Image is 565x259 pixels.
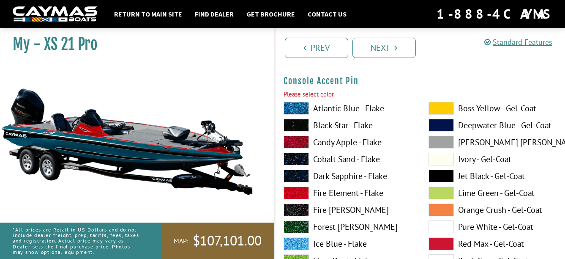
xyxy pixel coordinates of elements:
[193,232,262,250] span: $107,101.00
[429,237,557,250] label: Red Max - Gel-Coat
[284,90,557,99] div: Please select color.
[284,187,412,199] label: Fire Element - Flake
[285,38,348,58] a: Prev
[429,119,557,132] label: Deepwater Blue - Gel-Coat
[429,204,557,216] label: Orange Crush - Gel-Coat
[284,204,412,216] label: Fire [PERSON_NAME]
[242,8,299,19] a: Get Brochure
[429,136,557,149] label: [PERSON_NAME] [PERSON_NAME] - Gel-Coat
[429,102,557,115] label: Boss Yellow - Gel-Coat
[174,237,188,245] span: MAP:
[13,6,97,22] img: white-logo-c9c8dbefe5ff5ceceb0f0178aa75bf4bb51f6bca0971e226c86eb53dfe498488.png
[429,170,557,182] label: Jet Black - Gel-Coat
[284,76,557,86] h4: Console Accent Pin
[284,170,412,182] label: Dark Sapphire - Flake
[429,187,557,199] label: Lime Green - Gel-Coat
[437,5,552,23] div: 1-888-4CAYMAS
[13,35,253,54] h1: My - XS 21 Pro
[303,8,351,19] a: Contact Us
[284,153,412,165] label: Cobalt Sand - Flake
[284,136,412,149] label: Candy Apple - Flake
[429,220,557,233] label: Pure White - Gel-Coat
[284,119,412,132] label: Black Star - Flake
[284,237,412,250] label: Ice Blue - Flake
[284,220,412,233] label: Forest [PERSON_NAME]
[484,37,552,47] a: Standard Features
[161,223,274,259] a: MAP:$107,101.00
[284,102,412,115] label: Atlantic Blue - Flake
[110,8,186,19] a: Return to main site
[429,153,557,165] label: Ivory - Gel-Coat
[352,38,416,58] a: Next
[13,223,142,259] p: *All prices are Retail in US Dollars and do not include dealer freight, prep, tariffs, fees, taxe...
[191,8,238,19] a: Find Dealer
